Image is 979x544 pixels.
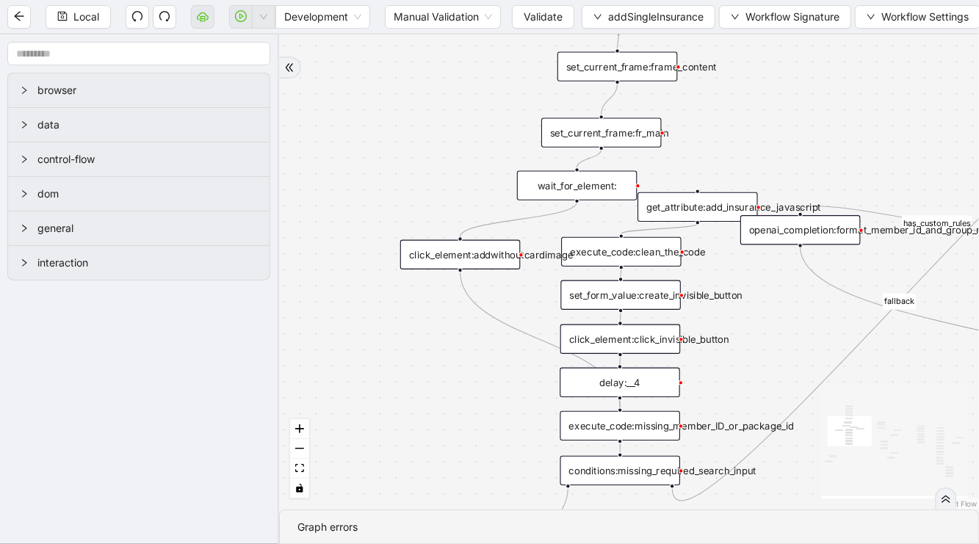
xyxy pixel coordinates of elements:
div: set_form_value:create_invisible_button [561,280,682,310]
span: right [20,189,29,198]
div: get_attribute:add_insurance_javascript [637,192,758,222]
button: zoom in [290,419,309,439]
span: save [57,11,68,21]
g: Edge from set_form_value:create_invisible_button to click_element:click_invisible_button [621,312,621,322]
a: React Flow attribution [939,499,977,508]
g: Edge from execute_code:clean_the_code to set_form_value:create_invisible_button [621,269,621,277]
div: set_current_frame:fr_main [541,118,662,148]
button: toggle interactivity [290,479,309,498]
div: browser [8,73,270,107]
span: arrow-left [13,10,25,22]
span: addSingleInsurance [608,9,704,25]
div: click_element:addwithoutcardimage [400,240,521,269]
span: right [20,86,29,95]
div: click_element:click_invisible_button [560,324,681,354]
span: play-circle [235,10,247,22]
button: arrow-left [7,5,31,29]
div: data [8,108,270,142]
button: saveLocal [46,5,111,29]
span: Workflow Signature [745,9,839,25]
div: set_current_frame:frame_content [557,52,678,81]
g: Edge from click_element:addwithoutcardimage to execute_code:missing_member_ID_or_package_id [460,272,621,408]
g: Edge from wait_for_element: to click_element:addwithoutcardimage [460,203,577,237]
span: interaction [37,255,258,271]
div: openai_completion:format_member_id_and_group_number [740,215,861,244]
span: dom [37,186,258,202]
span: data [37,117,258,133]
button: cloud-server [191,5,214,29]
span: right [20,224,29,233]
span: Manual Validation [394,6,492,28]
span: Validate [524,9,563,25]
div: execute_code:clean_the_code [561,237,682,266]
div: control-flow [8,142,270,176]
span: down [867,12,875,21]
button: play-circle [229,5,253,29]
div: interaction [8,246,270,280]
div: conditions:missing_required_search_input [560,456,681,485]
span: down [593,12,602,21]
button: zoom out [290,439,309,459]
button: fit view [290,459,309,479]
button: downaddSingleInsurance [582,5,715,29]
div: Graph errors [297,519,961,535]
div: wait_for_element: [517,170,637,200]
button: Validate [512,5,574,29]
span: cloud-server [197,10,209,22]
g: Edge from set_current_frame:frame_content to set_current_frame:fr_main [602,84,618,115]
button: downWorkflow Signature [719,5,851,29]
div: general [8,211,270,245]
span: double-right [284,62,295,73]
span: right [20,155,29,164]
span: general [37,220,258,236]
div: dom [8,177,270,211]
button: undo [126,5,149,29]
g: Edge from set_current_frame:global_wrapper to set_current_frame:frame_content [618,35,619,48]
span: redo [159,10,170,22]
button: redo [153,5,176,29]
span: undo [131,10,143,22]
span: down [731,12,740,21]
div: execute_code:missing_member_ID_or_package_id [560,411,681,440]
span: Development [284,6,361,28]
g: Edge from set_current_frame:fr_main to wait_for_element: [577,150,602,168]
span: Local [73,9,99,25]
span: right [20,120,29,129]
g: Edge from get_attribute:add_insurance_javascript to execute_code:clean_the_code [621,224,698,233]
div: delay:__4 [560,368,680,397]
span: browser [37,82,258,98]
span: control-flow [37,151,258,167]
span: double-right [941,494,951,504]
button: down [252,5,275,29]
span: down [259,12,268,21]
span: Workflow Settings [881,9,969,25]
span: right [20,258,29,267]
